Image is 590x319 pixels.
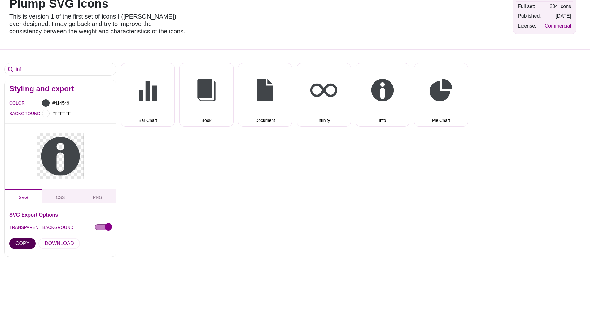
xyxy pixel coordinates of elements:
button: Infinity [297,63,351,126]
button: Document [238,63,292,126]
h2: Styling and export [9,86,111,91]
td: Published: [516,11,543,20]
label: TRANSPARENT BACKGROUND [9,223,73,231]
button: CSS [42,189,79,203]
td: Full set: [516,2,543,11]
td: [DATE] [543,11,573,20]
label: BACKGROUND [9,110,17,118]
h3: SVG Export Options [9,212,111,217]
td: 204 Icons [543,2,573,11]
button: DOWNLOAD [38,238,80,249]
button: Info [356,63,409,126]
a: Commercial [545,23,571,28]
td: License: [516,21,543,30]
span: PNG [93,195,102,200]
button: COPY [9,238,36,249]
span: CSS [56,195,65,200]
p: This is version 1 of the first set of icons I ([PERSON_NAME]) ever designed. I may go back and tr... [9,13,186,35]
button: Bar Chart [121,63,175,126]
button: Book [179,63,233,126]
label: COLOR [9,99,17,107]
button: PNG [79,189,116,203]
input: Search Icons [5,63,116,75]
button: Pie Chart [414,63,468,126]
